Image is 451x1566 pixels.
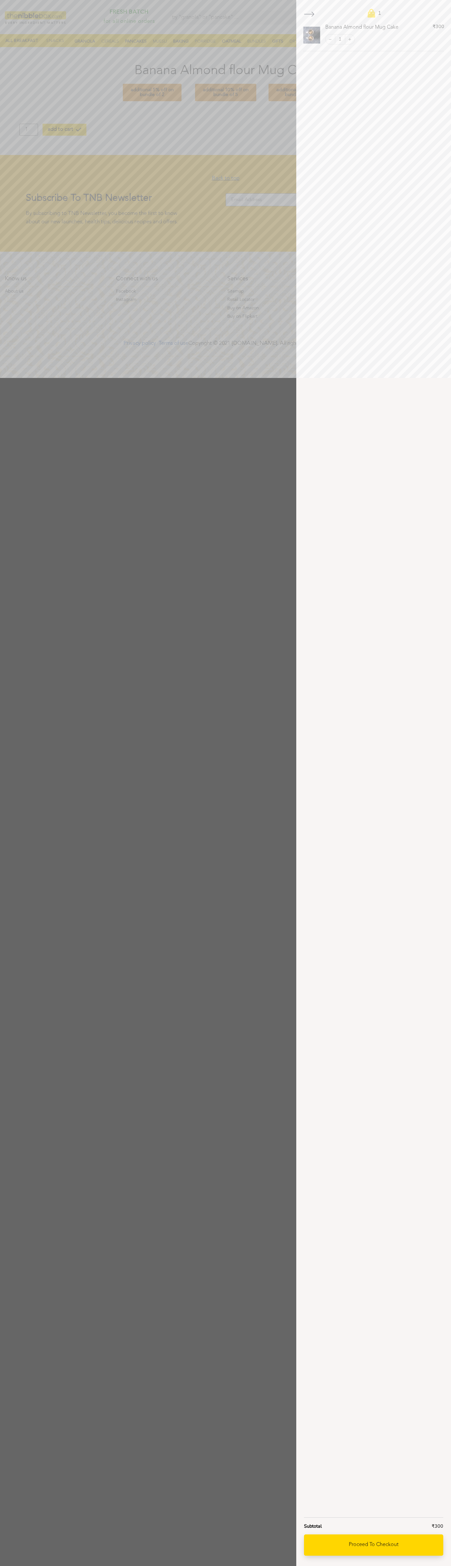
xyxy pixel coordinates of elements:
a: Banana Almond flour Mug Cake [325,25,398,30]
div: 1 [377,10,381,16]
button: Increment [345,34,355,44]
th: Subtotal [304,1523,388,1530]
bdi: 300 [432,23,444,30]
button: Decrement [326,34,335,44]
img: Chocolate Chip Mug cake [303,26,321,44]
bdi: 300 [432,1523,443,1529]
a: Proceed to checkout [304,1534,443,1556]
a: Edit [335,37,345,42]
span: ₹ [432,23,435,30]
span: ₹ [432,1523,435,1529]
